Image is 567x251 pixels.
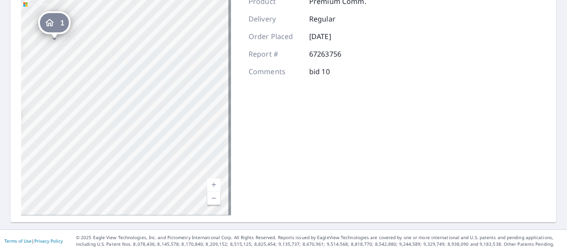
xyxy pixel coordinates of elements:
[309,49,362,59] p: 67263756
[309,66,362,77] p: bid 10
[309,14,362,24] p: Regular
[249,14,301,24] p: Delivery
[249,49,301,59] p: Report #
[207,192,220,205] a: Current Level 19, Zoom Out
[207,179,220,192] a: Current Level 19, Zoom In
[34,238,63,244] a: Privacy Policy
[249,31,301,42] p: Order Placed
[4,238,32,244] a: Terms of Use
[38,11,71,39] div: Dropped pin, building 1, Residential property, 1074 Michael Ct Glendale Heights, IL 60139
[76,234,563,247] p: © 2025 Eagle View Technologies, Inc. and Pictometry International Corp. All Rights Reserved. Repo...
[309,31,362,42] p: [DATE]
[4,238,63,244] p: |
[249,66,301,77] p: Comments
[61,20,65,26] span: 1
